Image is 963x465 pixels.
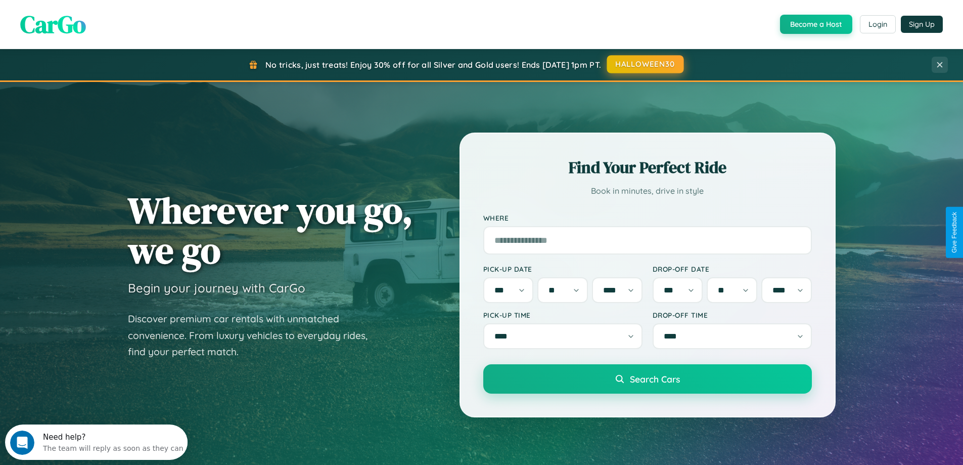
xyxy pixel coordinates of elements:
[38,17,178,27] div: The team will reply as soon as they can
[901,16,943,33] button: Sign Up
[5,425,188,460] iframe: Intercom live chat discovery launcher
[653,265,812,273] label: Drop-off Date
[265,60,601,70] span: No tricks, just treats! Enjoy 30% off for all Silver and Gold users! Ends [DATE] 1pm PT.
[483,364,812,394] button: Search Cars
[128,280,305,295] h3: Begin your journey with CarGo
[653,311,812,319] label: Drop-off Time
[4,4,188,32] div: Open Intercom Messenger
[128,190,413,270] h1: Wherever you go, we go
[860,15,896,33] button: Login
[780,15,852,34] button: Become a Host
[10,431,34,455] iframe: Intercom live chat
[483,214,812,222] label: Where
[607,55,684,73] button: HALLOWEEN30
[630,373,680,385] span: Search Cars
[483,311,643,319] label: Pick-up Time
[20,8,86,41] span: CarGo
[483,156,812,179] h2: Find Your Perfect Ride
[38,9,178,17] div: Need help?
[483,184,812,198] p: Book in minutes, drive in style
[951,212,958,253] div: Give Feedback
[483,265,643,273] label: Pick-up Date
[128,311,381,360] p: Discover premium car rentals with unmatched convenience. From luxury vehicles to everyday rides, ...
